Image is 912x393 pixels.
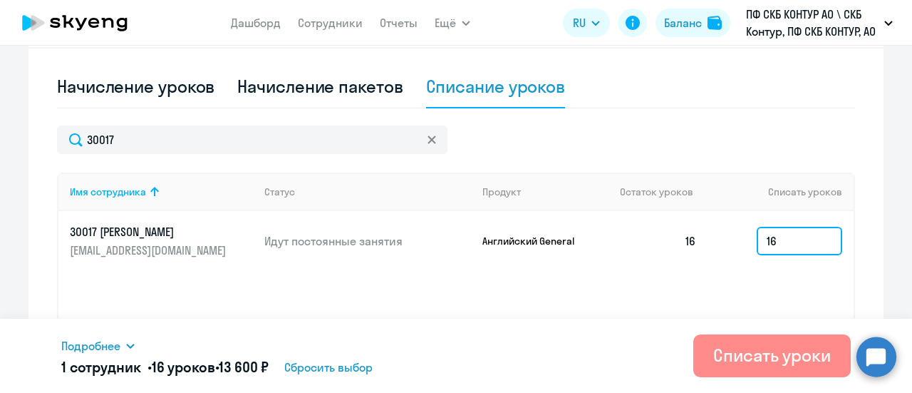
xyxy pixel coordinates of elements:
div: Продукт [482,185,521,198]
div: Продукт [482,185,609,198]
input: Поиск по имени, email, продукту или статусу [57,126,447,154]
p: Английский General [482,235,589,247]
button: ПФ СКБ КОНТУР АО \ СКБ Контур, ПФ СКБ КОНТУР, АО [739,6,900,40]
span: 13 600 ₽ [219,358,269,376]
div: Списать уроки [713,344,831,367]
span: Ещё [435,14,456,31]
span: 16 уроков [152,358,215,376]
div: Баланс [664,14,702,31]
a: Отчеты [380,16,418,30]
p: 30017 [PERSON_NAME] [70,224,229,240]
h5: 1 сотрудник • • [61,357,269,377]
div: Статус [264,185,471,198]
span: Подробнее [61,337,120,354]
span: Остаток уроков [620,185,693,198]
img: balance [708,16,722,30]
button: Ещё [435,9,470,37]
p: [EMAIL_ADDRESS][DOMAIN_NAME] [70,243,229,258]
button: Балансbalance [655,9,730,37]
p: ПФ СКБ КОНТУР АО \ СКБ Контур, ПФ СКБ КОНТУР, АО [746,6,879,40]
div: Остаток уроков [620,185,708,198]
th: Списать уроков [708,173,854,211]
span: RU [573,14,586,31]
p: Идут постоянные занятия [264,233,471,249]
a: Дашборд [231,16,281,30]
a: 30017 [PERSON_NAME][EMAIL_ADDRESS][DOMAIN_NAME] [70,224,253,258]
span: Сбросить выбор [284,359,373,376]
div: Имя сотрудника [70,185,253,198]
div: Начисление уроков [57,75,214,98]
div: Имя сотрудника [70,185,146,198]
td: 16 [608,211,708,271]
div: Статус [264,185,295,198]
a: Сотрудники [298,16,363,30]
div: Списание уроков [426,75,566,98]
button: RU [563,9,610,37]
div: Начисление пакетов [237,75,403,98]
button: Списать уроки [693,335,851,377]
